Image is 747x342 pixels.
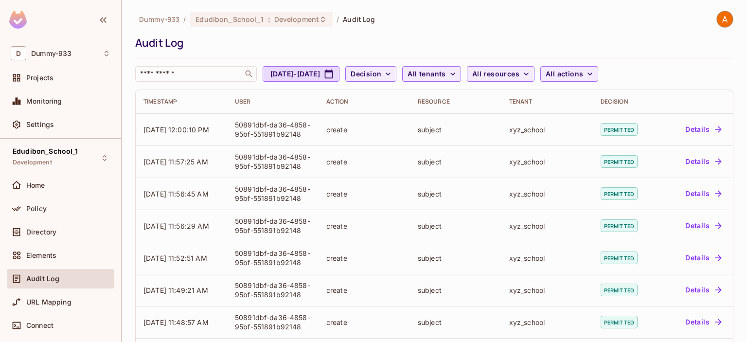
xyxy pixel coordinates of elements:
[337,15,339,24] li: /
[31,50,71,57] span: Workspace: Dummy-933
[143,158,208,166] span: [DATE] 11:57:25 AM
[326,157,402,166] div: create
[235,152,311,171] div: 50891dbf-da36-4858-95bf-551891b92148
[408,68,445,80] span: All tenants
[183,15,186,24] li: /
[540,66,598,82] button: All actions
[601,316,638,328] span: permitted
[196,15,264,24] span: Edudibon_School_1
[235,120,311,139] div: 50891dbf-da36-4858-95bf-551891b92148
[418,125,494,134] div: subject
[235,184,311,203] div: 50891dbf-da36-4858-95bf-551891b92148
[345,66,396,82] button: Decision
[509,253,585,263] div: xyz_school
[235,281,311,299] div: 50891dbf-da36-4858-95bf-551891b92148
[263,66,339,82] button: [DATE]-[DATE]
[26,181,45,189] span: Home
[681,250,725,266] button: Details
[509,189,585,198] div: xyz_school
[418,189,494,198] div: subject
[509,98,585,106] div: Tenant
[143,126,209,134] span: [DATE] 12:00:10 PM
[143,318,209,326] span: [DATE] 11:48:57 AM
[11,46,26,60] span: D
[717,11,733,27] img: Aadil Nawaz
[26,252,56,259] span: Elements
[509,157,585,166] div: xyz_school
[681,282,725,298] button: Details
[601,123,638,136] span: permitted
[326,286,402,295] div: create
[267,16,271,23] span: :
[326,125,402,134] div: create
[143,190,209,198] span: [DATE] 11:56:45 AM
[509,221,585,231] div: xyz_school
[26,74,53,82] span: Projects
[681,314,725,330] button: Details
[601,98,651,106] div: Decision
[274,15,319,24] span: Development
[601,252,638,264] span: permitted
[135,36,729,50] div: Audit Log
[26,97,62,105] span: Monitoring
[601,284,638,296] span: permitted
[26,121,54,128] span: Settings
[143,286,208,294] span: [DATE] 11:49:21 AM
[143,98,219,106] div: Timestamp
[26,228,56,236] span: Directory
[509,125,585,134] div: xyz_school
[235,249,311,267] div: 50891dbf-da36-4858-95bf-551891b92148
[13,159,52,166] span: Development
[235,98,311,106] div: User
[351,68,381,80] span: Decision
[467,66,534,82] button: All resources
[13,147,78,155] span: Edudibon_School_1
[418,98,494,106] div: Resource
[472,68,519,80] span: All resources
[343,15,375,24] span: Audit Log
[509,286,585,295] div: xyz_school
[143,254,207,262] span: [DATE] 11:52:51 AM
[546,68,583,80] span: All actions
[601,187,638,200] span: permitted
[326,98,402,106] div: Action
[681,154,725,169] button: Details
[26,275,59,283] span: Audit Log
[9,11,27,29] img: SReyMgAAAABJRU5ErkJggg==
[139,15,179,24] span: the active workspace
[509,318,585,327] div: xyz_school
[26,322,53,329] span: Connect
[143,222,209,230] span: [DATE] 11:56:29 AM
[681,122,725,137] button: Details
[681,218,725,234] button: Details
[601,155,638,168] span: permitted
[235,313,311,331] div: 50891dbf-da36-4858-95bf-551891b92148
[418,157,494,166] div: subject
[418,221,494,231] div: subject
[601,219,638,232] span: permitted
[26,205,47,213] span: Policy
[326,318,402,327] div: create
[326,189,402,198] div: create
[418,286,494,295] div: subject
[326,253,402,263] div: create
[418,253,494,263] div: subject
[418,318,494,327] div: subject
[235,216,311,235] div: 50891dbf-da36-4858-95bf-551891b92148
[26,298,71,306] span: URL Mapping
[402,66,461,82] button: All tenants
[326,221,402,231] div: create
[681,186,725,201] button: Details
